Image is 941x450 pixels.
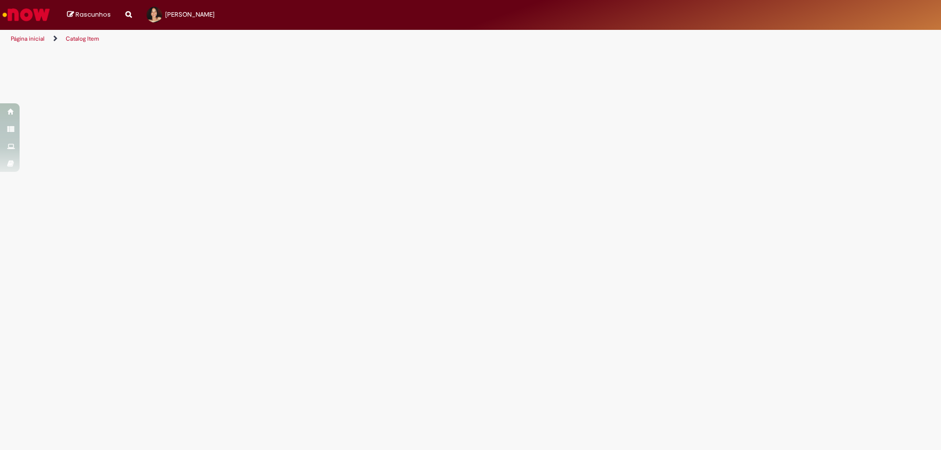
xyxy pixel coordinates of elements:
ul: Trilhas de página [7,30,620,48]
a: Rascunhos [67,10,111,20]
img: ServiceNow [1,5,51,24]
span: Rascunhos [75,10,111,19]
span: [PERSON_NAME] [165,10,215,19]
a: Página inicial [11,35,45,43]
a: Catalog Item [66,35,99,43]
